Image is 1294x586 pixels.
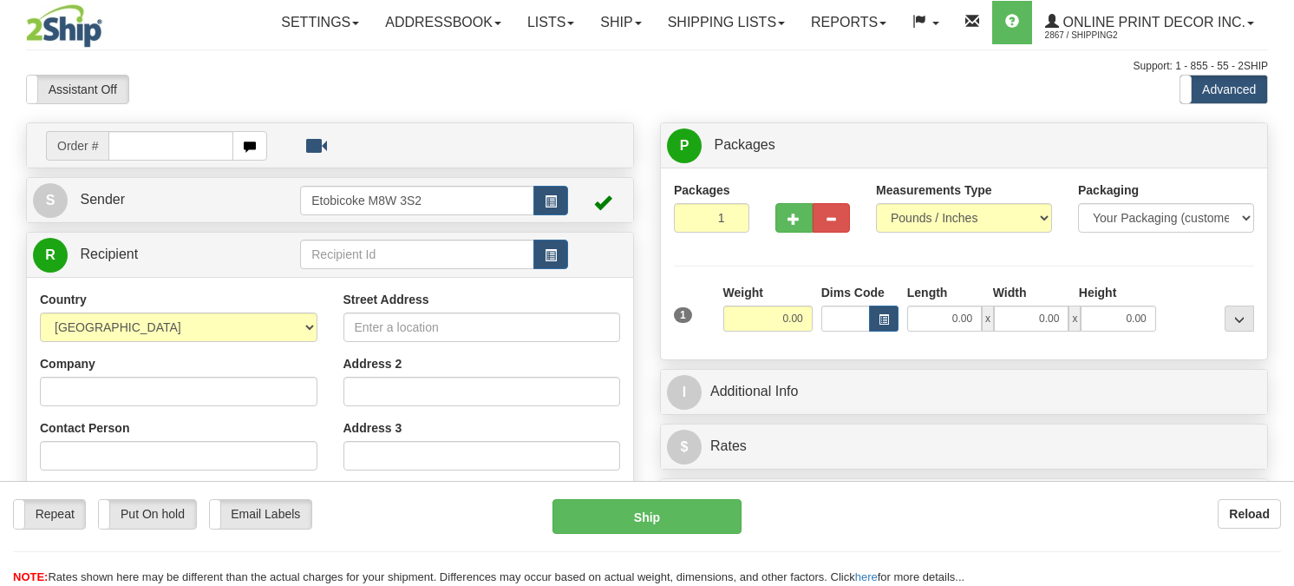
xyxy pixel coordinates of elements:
label: Company [40,355,95,372]
span: 2867 / Shipping2 [1045,27,1175,44]
span: x [982,306,994,332]
label: Advanced [1180,76,1267,103]
span: S [33,183,68,218]
label: Length [907,284,948,301]
label: Assistant Off [27,76,128,103]
input: Sender Id [300,186,533,215]
a: P Packages [667,128,1261,163]
span: Online Print Decor Inc. [1059,15,1245,30]
span: $ [667,430,702,464]
a: Settings [268,1,372,44]
span: Packages [714,137,774,152]
a: Addressbook [372,1,514,44]
a: R Recipient [33,237,271,273]
label: Contact Person [40,419,129,437]
span: x [1069,306,1081,332]
label: Measurements Type [876,181,992,199]
label: Weight [723,284,763,301]
span: 1 [674,307,692,323]
label: Email Labels [210,500,311,528]
label: Put On hold [99,500,195,528]
button: Reload [1218,499,1281,529]
a: Ship [587,1,654,44]
a: IAdditional Info [667,374,1261,410]
a: Reports [798,1,899,44]
span: Order # [46,131,108,161]
a: here [855,570,878,583]
a: Shipping lists [655,1,798,44]
label: Dims Code [821,284,885,301]
span: Recipient [80,247,138,261]
label: Packages [674,181,730,199]
label: Repeat [14,500,85,528]
a: Online Print Decor Inc. 2867 / Shipping2 [1032,1,1267,44]
label: Width [993,284,1027,301]
label: Address 3 [343,419,402,437]
span: Sender [80,192,125,207]
button: Ship [552,499,742,534]
label: Address 2 [343,355,402,372]
a: Lists [514,1,587,44]
input: Enter a location [343,313,621,342]
b: Reload [1229,507,1270,521]
div: Support: 1 - 855 - 55 - 2SHIP [26,59,1268,74]
label: Country [40,291,87,308]
iframe: chat widget [1254,204,1292,381]
span: P [667,128,702,163]
label: Height [1079,284,1117,301]
a: S Sender [33,182,300,218]
div: ... [1225,306,1254,332]
label: Street Address [343,291,429,308]
img: logo2867.jpg [26,4,102,48]
label: Packaging [1078,181,1139,199]
span: NOTE: [13,570,48,583]
a: $Rates [667,429,1261,464]
span: R [33,238,68,273]
input: Recipient Id [300,240,533,269]
span: I [667,375,702,410]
